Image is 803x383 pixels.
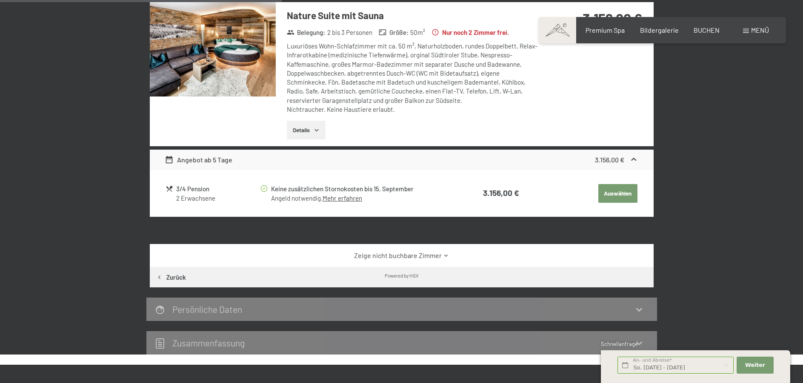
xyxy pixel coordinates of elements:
[165,251,638,260] a: Zeige nicht buchbare Zimmer
[327,28,372,37] span: 2 bis 3 Personen
[598,184,637,203] button: Auswählen
[165,155,232,165] div: Angebot ab 5 Tage
[172,338,245,348] h2: Zusammen­fassung
[483,188,519,198] strong: 3.156,00 €
[323,194,362,202] a: Mehr erfahren
[640,26,679,34] a: Bildergalerie
[751,26,769,34] span: Menü
[271,184,448,194] div: Keine zusätzlichen Stornokosten bis 15. September
[737,357,773,374] button: Weiter
[379,28,409,37] strong: Größe :
[583,10,642,26] strong: 3.156,00 €
[172,304,242,315] h2: Persönliche Daten
[287,42,540,114] div: Luxuriöses Wohn-Schlafzimmer mit ca. 50 m², Naturholzboden, rundes Doppelbett, Relax-Infrarotkabi...
[745,361,765,369] span: Weiter
[287,28,326,37] strong: Belegung :
[601,340,638,347] span: Schnellanfrage
[176,194,259,203] div: 2 Erwachsene
[150,267,192,287] button: Zurück
[150,150,654,170] div: Angebot ab 5 Tage3.156,00 €
[694,26,720,34] a: BUCHEN
[595,156,624,164] strong: 3.156,00 €
[410,28,425,37] span: 50 m²
[586,26,625,34] a: Premium Spa
[385,272,419,279] div: Powered by HGV
[287,121,326,139] button: Details
[271,194,448,203] div: Angeld notwendig.
[287,9,540,22] h3: Nature Suite mit Sauna
[150,2,276,96] img: mss_renderimg.php
[176,184,259,194] div: 3/4 Pension
[432,28,509,37] strong: Nur noch 2 Zimmer frei.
